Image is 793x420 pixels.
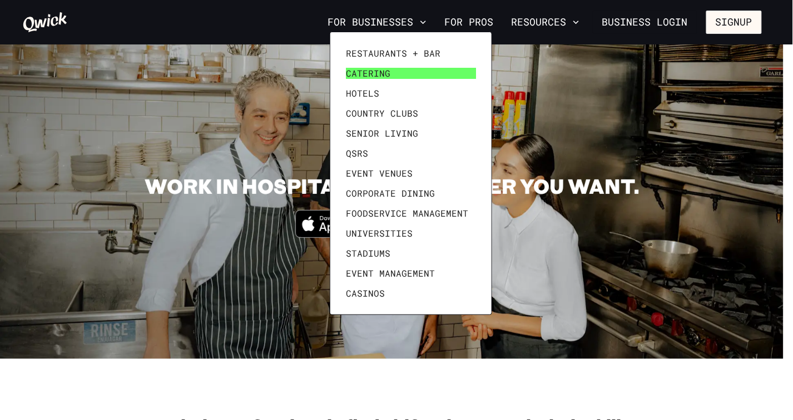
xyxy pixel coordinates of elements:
[346,228,413,239] span: Universities
[346,148,368,159] span: QSRs
[346,68,390,79] span: Catering
[346,168,413,179] span: Event Venues
[346,248,390,259] span: Stadiums
[346,188,435,199] span: Corporate Dining
[346,108,418,119] span: Country Clubs
[346,88,379,99] span: Hotels
[346,268,435,279] span: Event Management
[346,128,418,139] span: Senior Living
[346,48,440,59] span: Restaurants + Bar
[346,208,468,219] span: Foodservice Management
[346,288,385,299] span: Casinos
